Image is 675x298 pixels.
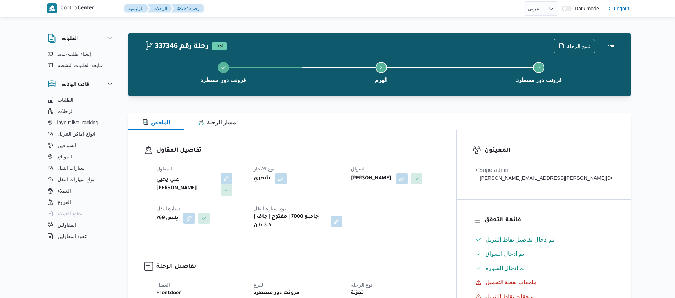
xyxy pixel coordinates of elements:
[486,237,555,243] span: تم ادخال تفاصيل نفاط التنزيل
[57,164,85,172] span: سيارات النقل
[156,166,172,172] span: المقاول
[48,34,114,43] button: الطلبات
[254,282,265,288] span: الفرع
[57,50,92,58] span: إنشاء طلب جديد
[45,60,117,71] button: متابعة الطلبات النشطة
[351,289,364,298] b: تجزئة
[57,221,76,229] span: المقاولين
[486,251,524,257] span: تم ادخال السواق
[485,146,615,156] h3: المعينون
[254,213,326,230] b: جامبو 7000 | مفتوح | جاف | 3.5 طن
[57,175,96,184] span: انواع سيارات النقل
[156,289,181,298] b: Frontdoor
[45,151,117,162] button: المواقع
[473,277,615,288] button: ملحقات نقطة التحميل
[375,76,387,85] span: الهرم
[254,174,270,183] b: شهري
[45,231,117,242] button: عقود المقاولين
[486,235,555,244] span: تم ادخال تفاصيل نفاط التنزيل
[485,216,615,225] h3: قائمة التحقق
[473,248,615,260] button: تم ادخال السواق
[473,234,615,245] button: تم ادخال تفاصيل نفاط التنزيل
[57,232,88,240] span: عقود المقاولين
[57,243,87,252] span: اجهزة التليفون
[57,141,76,150] span: السواقين
[45,128,117,140] button: انواع اماكن التنزيل
[171,4,204,13] button: 337346 رقم
[78,6,94,11] b: Center
[57,107,74,115] span: الرحلات
[215,44,223,49] b: تمت
[604,39,618,53] button: Actions
[57,61,104,70] span: متابعة الطلبات النشطة
[145,53,303,90] button: فرونت دور مسطرد
[156,262,440,272] h3: تفاصيل الرحلة
[254,166,275,172] span: نوع الايجار
[57,152,72,161] span: المواقع
[351,282,372,288] span: نوع الرحله
[572,6,599,11] span: Dark mode
[143,119,170,125] span: الملخص
[302,53,460,90] button: الهرم
[57,118,98,127] span: layout.liveTracking
[351,166,366,172] span: السواق
[45,94,117,105] button: الطلبات
[460,53,618,90] button: فرونت دور مسطرد
[603,1,632,16] button: Logout
[45,48,117,60] button: إنشاء طلب جديد
[198,119,236,125] span: مسار الرحلة
[212,42,227,50] span: تمت
[156,214,178,223] b: يلص 769
[156,206,181,211] span: سيارة النقل
[57,96,73,104] span: الطلبات
[145,42,209,52] h2: 337346 رحلة رقم
[45,196,117,208] button: الفروع
[45,208,117,219] button: عقود العملاء
[254,289,299,298] b: فرونت دور مسطرد
[156,176,216,193] b: علي يحيي [PERSON_NAME]
[537,65,540,70] span: 3
[254,206,286,211] span: نوع سيارة النقل
[473,262,615,274] button: تم ادخال السيارة
[351,174,391,183] b: [PERSON_NAME]
[567,42,591,50] span: نسخ الرحلة
[42,48,120,74] div: الطلبات
[45,117,117,128] button: layout.liveTracking
[554,39,595,53] button: نسخ الرحلة
[476,174,612,182] div: [PERSON_NAME][EMAIL_ADDRESS][PERSON_NAME][DOMAIN_NAME]
[45,242,117,253] button: اجهزة التليفون
[48,80,114,88] button: قاعدة البيانات
[156,146,440,156] h3: تفاصيل المقاول
[57,198,71,206] span: الفروع
[45,185,117,196] button: العملاء
[476,166,612,174] div: • Superadmin
[45,219,117,231] button: المقاولين
[42,94,120,248] div: قاعدة البيانات
[614,4,629,13] span: Logout
[476,166,612,182] span: • Superadmin mohamed.nabil@illa.com.eg
[57,209,82,218] span: عقود العملاء
[62,34,78,43] h3: الطلبات
[516,76,562,85] span: فرونت دور مسطرد
[200,76,246,85] span: فرونت دور مسطرد
[486,250,524,258] span: تم ادخال السواق
[486,278,537,287] span: ملحقات نقطة التحميل
[45,140,117,151] button: السواقين
[148,4,173,13] button: الرحلات
[57,186,71,195] span: العملاء
[221,65,226,70] svg: Step 1 is complete
[57,130,96,138] span: انواع اماكن التنزيل
[380,65,383,70] span: 2
[45,105,117,117] button: الرحلات
[47,3,57,13] img: X8yXhbKr1z7QwAAAABJRU5ErkJggg==
[486,279,537,285] span: ملحقات نقطة التحميل
[124,4,149,13] button: الرئيسيه
[45,162,117,174] button: سيارات النقل
[486,264,525,272] span: تم ادخال السيارة
[156,282,170,288] span: العميل
[45,174,117,185] button: انواع سيارات النقل
[486,265,525,271] span: تم ادخال السيارة
[62,80,89,88] h3: قاعدة البيانات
